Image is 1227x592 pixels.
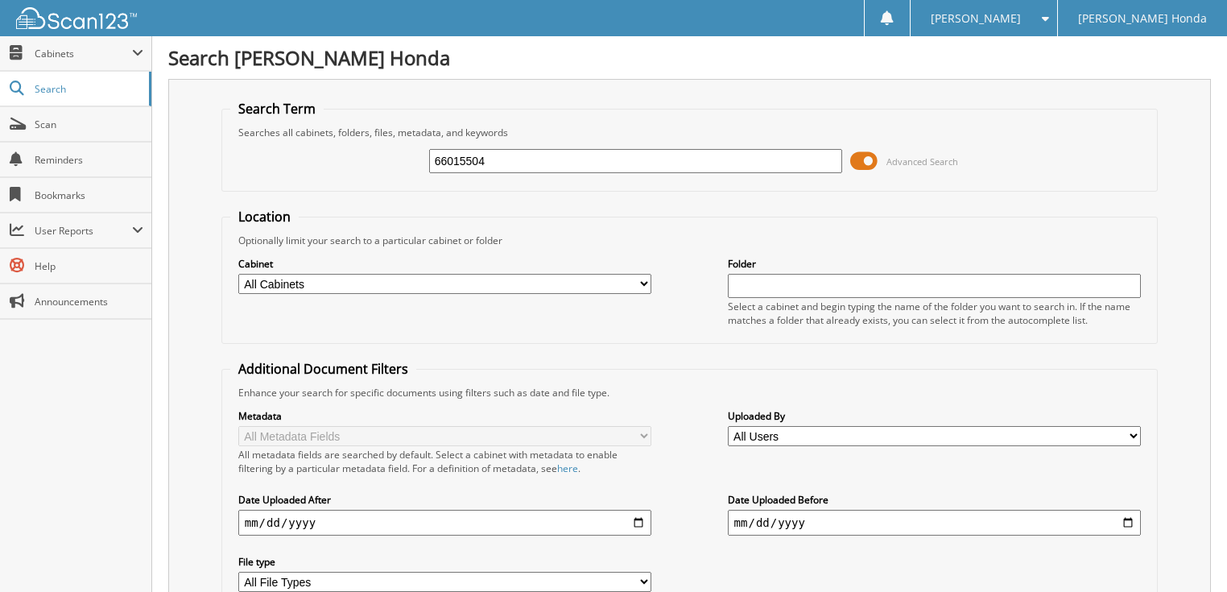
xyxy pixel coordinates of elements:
div: Optionally limit your search to a particular cabinet or folder [230,234,1150,247]
span: Cabinets [35,47,132,60]
label: Date Uploaded After [238,493,652,507]
span: Bookmarks [35,188,143,202]
label: File type [238,555,652,569]
span: Scan [35,118,143,131]
span: Reminders [35,153,143,167]
input: start [238,510,652,536]
label: Folder [728,257,1142,271]
div: Enhance your search for specific documents using filters such as date and file type. [230,386,1150,399]
legend: Search Term [230,100,324,118]
span: Search [35,82,141,96]
legend: Location [230,208,299,226]
legend: Additional Document Filters [230,360,416,378]
div: Select a cabinet and begin typing the name of the folder you want to search in. If the name match... [728,300,1142,327]
span: Announcements [35,295,143,308]
span: Help [35,259,143,273]
span: User Reports [35,224,132,238]
label: Date Uploaded Before [728,493,1142,507]
label: Metadata [238,409,652,423]
span: [PERSON_NAME] Honda [1078,14,1207,23]
div: Searches all cabinets, folders, files, metadata, and keywords [230,126,1150,139]
input: end [728,510,1142,536]
div: All metadata fields are searched by default. Select a cabinet with metadata to enable filtering b... [238,448,652,475]
span: [PERSON_NAME] [931,14,1021,23]
span: Advanced Search [886,155,958,168]
label: Uploaded By [728,409,1142,423]
label: Cabinet [238,257,652,271]
a: here [557,462,578,475]
img: scan123-logo-white.svg [16,7,137,29]
h1: Search [PERSON_NAME] Honda [168,44,1211,71]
